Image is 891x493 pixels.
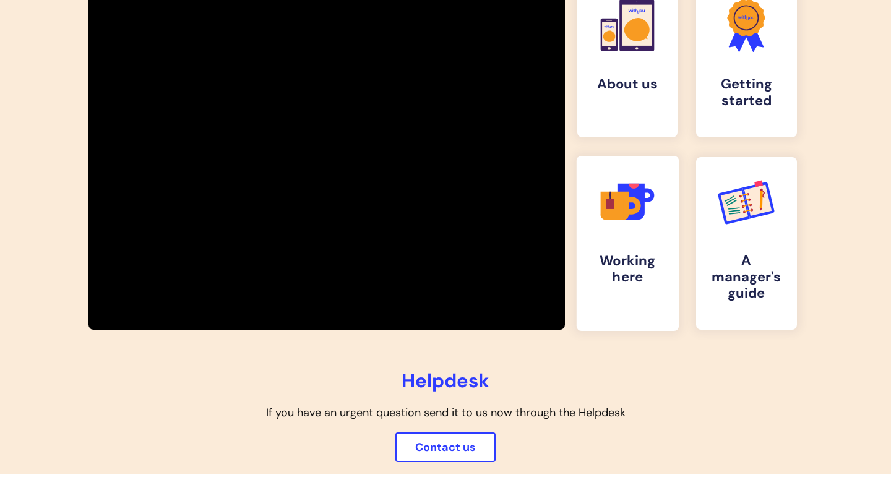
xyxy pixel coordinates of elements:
[706,252,787,301] h4: A manager's guide
[395,432,496,462] a: Contact us
[587,76,668,92] h4: About us
[74,403,817,422] p: If you have an urgent question send it to us now through the Helpdesk
[576,156,678,331] a: Working here
[88,22,565,289] iframe: Welcome to WithYou video
[74,369,817,392] h2: Helpdesk
[587,252,668,286] h4: Working here
[706,76,787,109] h4: Getting started
[696,157,797,330] a: A manager's guide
